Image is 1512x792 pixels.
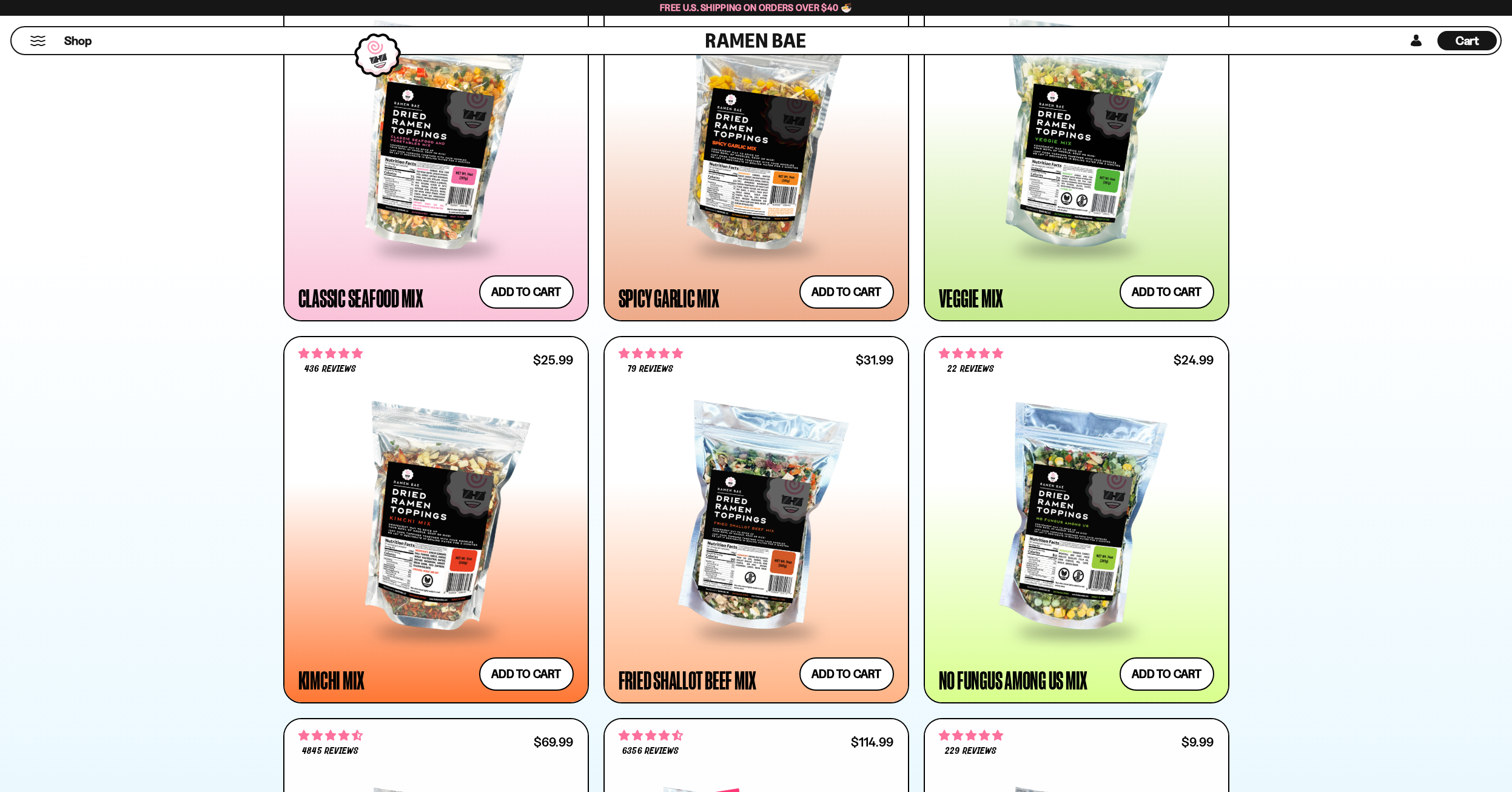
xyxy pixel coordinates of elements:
span: Shop [64,33,92,49]
div: $25.99 [533,354,573,366]
button: Add to cart [799,657,894,691]
div: Kimchi Mix [298,669,365,691]
a: 4.76 stars 436 reviews $25.99 Kimchi Mix Add to cart [283,336,589,704]
span: 4.76 stars [298,346,363,361]
span: 6356 reviews [622,747,678,756]
div: Spicy Garlic Mix [619,287,719,309]
div: $69.99 [534,736,573,748]
div: $114.99 [851,736,893,748]
span: 22 reviews [947,364,993,374]
span: 4.76 stars [939,728,1003,743]
div: Veggie Mix [939,287,1004,309]
button: Add to cart [479,275,574,309]
button: Add to cart [799,275,894,309]
div: $31.99 [856,354,893,366]
div: $9.99 [1181,736,1214,748]
span: Cart [1456,33,1479,48]
button: Add to cart [1120,275,1214,309]
div: No Fungus Among Us Mix [939,669,1088,691]
span: 4.71 stars [298,728,363,743]
a: Shop [64,31,92,50]
div: Cart [1437,27,1497,54]
span: 4845 reviews [302,747,358,756]
span: 229 reviews [945,747,996,756]
span: 4.82 stars [619,346,683,361]
span: 4.63 stars [619,728,683,743]
button: Add to cart [1120,657,1214,691]
span: 436 reviews [304,364,355,374]
span: 4.82 stars [939,346,1003,361]
div: $24.99 [1174,354,1214,366]
button: Mobile Menu Trigger [30,36,46,46]
a: 4.82 stars 79 reviews $31.99 Fried Shallot Beef Mix Add to cart [603,336,909,704]
div: Classic Seafood Mix [298,287,423,309]
span: 79 reviews [628,364,673,374]
div: Fried Shallot Beef Mix [619,669,757,691]
a: 4.82 stars 22 reviews $24.99 No Fungus Among Us Mix Add to cart [924,336,1229,704]
button: Add to cart [479,657,574,691]
span: Free U.S. Shipping on Orders over $40 🍜 [660,2,852,13]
